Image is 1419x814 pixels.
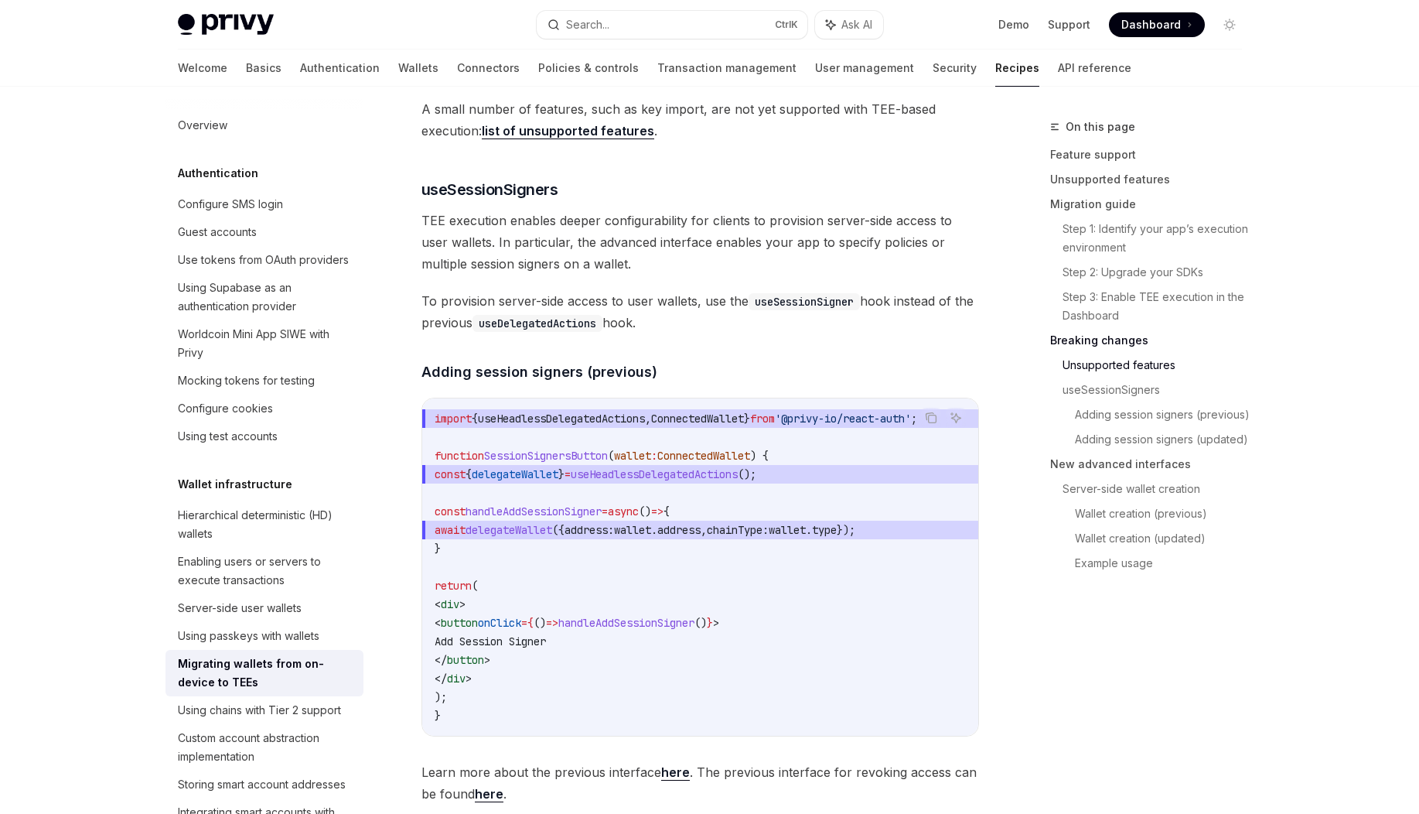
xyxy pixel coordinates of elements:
[815,11,883,39] button: Ask AI
[995,50,1039,87] a: Recipes
[1048,17,1090,32] a: Support
[645,412,651,426] span: ,
[421,98,979,142] span: A small number of features, such as key import, are not yet supported with TEE-based execution: .
[769,523,806,537] span: wallet
[566,15,609,34] div: Search...
[178,279,354,316] div: Using Supabase as an authentication provider
[1050,167,1254,192] a: Unsupported features
[165,395,363,422] a: Configure cookies
[178,655,354,692] div: Migrating wallets from on-device to TEEs
[421,179,558,200] span: useSessionSigners
[459,597,466,611] span: >
[775,19,798,31] span: Ctrl K
[466,467,472,481] span: {
[435,672,447,686] span: </
[178,164,258,183] h5: Authentication
[435,579,472,593] span: return
[165,594,363,622] a: Server-side user wallets
[657,449,750,463] span: ConnectedWallet
[707,523,769,537] span: chainType:
[178,399,273,418] div: Configure cookies
[165,246,363,274] a: Use tokens from OAuth providers
[457,50,520,87] a: Connectors
[744,412,750,426] span: }
[435,467,466,481] span: const
[435,412,472,426] span: import
[639,504,651,518] span: ()
[178,552,354,590] div: Enabling users or servers to execute transactions
[657,50,796,87] a: Transaction management
[602,504,608,518] span: =
[178,506,354,543] div: Hierarchical deterministic (HD) wallets
[165,650,363,696] a: Migrating wallets from on-device to TEEs
[178,50,227,87] a: Welcome
[750,449,769,463] span: ) {
[558,467,565,481] span: }
[933,50,977,87] a: Security
[527,616,534,630] span: {
[815,50,914,87] a: User management
[911,412,917,426] span: ;
[472,579,478,593] span: (
[946,408,966,428] button: Ask AI
[478,616,521,630] span: onClick
[1075,402,1254,427] a: Adding session signers (previous)
[165,367,363,395] a: Mocking tokens for testing
[521,616,527,630] span: =
[614,449,651,463] span: wallet
[165,218,363,246] a: Guest accounts
[178,251,349,269] div: Use tokens from OAuth providers
[435,523,466,537] span: await
[472,315,602,332] code: useDelegatedActions
[178,371,315,390] div: Mocking tokens for testing
[178,701,341,720] div: Using chains with Tier 2 support
[300,50,380,87] a: Authentication
[651,523,657,537] span: .
[812,523,837,537] span: type
[435,690,447,704] span: );
[1075,427,1254,452] a: Adding session signers (updated)
[466,523,552,537] span: delegateWallet
[435,616,441,630] span: <
[165,422,363,450] a: Using test accounts
[837,523,855,537] span: });
[661,764,690,781] a: here
[1063,260,1254,285] a: Step 2: Upgrade your SDKs
[921,408,941,428] button: Copy the contents from the code block
[571,467,738,481] span: useHeadlessDelegatedActions
[775,412,911,426] span: '@privy-io/react-auth'
[1075,501,1254,526] a: Wallet creation (previous)
[165,622,363,650] a: Using passkeys with wallets
[165,190,363,218] a: Configure SMS login
[484,653,490,667] span: >
[421,290,979,333] span: To provision server-side access to user wallets, use the hook instead of the previous hook.
[472,467,558,481] span: delegateWallet
[1217,12,1242,37] button: Toggle dark mode
[694,616,707,630] span: ()
[178,475,292,494] h5: Wallet infrastructure
[441,597,459,611] span: div
[701,523,707,537] span: ,
[178,599,302,617] div: Server-side user wallets
[435,597,441,611] span: <
[435,709,441,723] span: }
[806,523,812,537] span: .
[1109,12,1205,37] a: Dashboard
[546,616,558,630] span: =>
[565,523,614,537] span: address:
[178,223,257,241] div: Guest accounts
[534,616,546,630] span: ()
[608,504,639,518] span: async
[421,210,979,275] span: TEE execution enables deeper configurability for clients to provision server-side access to user ...
[398,50,438,87] a: Wallets
[651,412,744,426] span: ConnectedWallet
[1058,50,1131,87] a: API reference
[998,17,1029,32] a: Demo
[482,123,654,139] a: list of unsupported features
[707,616,713,630] span: }
[165,724,363,771] a: Custom account abstraction implementation
[475,786,503,802] a: here
[1063,353,1254,378] a: Unsupported features
[421,761,979,805] span: Learn more about the previous interface . The previous interface for revoking access can be found .
[651,449,657,463] span: :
